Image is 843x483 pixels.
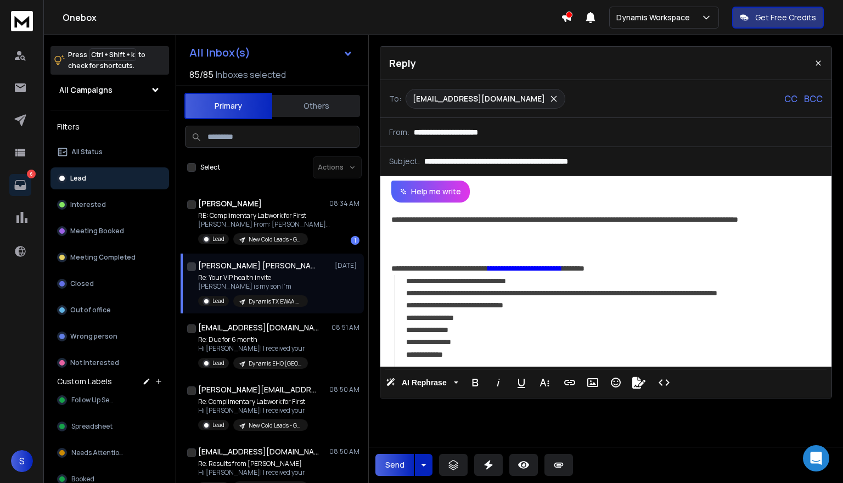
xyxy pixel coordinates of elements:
p: Dynamis EHO [GEOGRAPHIC_DATA]-[GEOGRAPHIC_DATA]-[GEOGRAPHIC_DATA]-OK ALL ESPS Pre-Warmed [249,360,301,368]
p: Lead [212,359,224,367]
button: Wrong person [50,325,169,347]
p: Closed [70,279,94,288]
button: Bold (Ctrl+B) [465,372,486,394]
p: CC [784,92,797,105]
button: Send [375,454,414,476]
p: Subject: [389,156,420,167]
p: Get Free Credits [755,12,816,23]
button: Emoticons [605,372,626,394]
p: From: [389,127,409,138]
p: [EMAIL_ADDRESS][DOMAIN_NAME] [413,93,545,104]
p: Out of office [70,306,111,314]
button: All Campaigns [50,79,169,101]
span: Needs Attention [71,448,123,457]
p: New Cold Leads - Google - ICP First Responders [249,422,301,430]
span: Spreadsheet [71,422,113,431]
button: All Status [50,141,169,163]
button: Primary [184,93,272,119]
p: Lead [212,297,224,305]
h3: Custom Labels [57,376,112,387]
a: 6 [9,174,31,196]
button: Interested [50,194,169,216]
p: 08:34 AM [329,199,359,208]
h1: Onebox [63,11,561,24]
button: S [11,450,33,472]
p: [DATE] [335,261,359,270]
h1: [PERSON_NAME][EMAIL_ADDRESS][PERSON_NAME][DOMAIN_NAME] [198,384,319,395]
p: Not Interested [70,358,119,367]
p: [PERSON_NAME] From: [PERSON_NAME] Sent: [198,220,330,229]
button: Needs Attention [50,442,169,464]
div: 1 [351,236,359,245]
p: Re: Your VIP health invite [198,273,308,282]
button: Get Free Credits [732,7,824,29]
h1: [EMAIL_ADDRESS][DOMAIN_NAME] [198,446,319,457]
p: Re: Results from [PERSON_NAME] [198,459,308,468]
button: Underline (Ctrl+U) [511,372,532,394]
p: Re: Due for 6 month [198,335,308,344]
h3: Filters [50,119,169,134]
button: Spreadsheet [50,415,169,437]
p: 6 [27,170,36,178]
button: Not Interested [50,352,169,374]
h1: [PERSON_NAME] [198,198,262,209]
p: Meeting Completed [70,253,136,262]
p: Re: Complimentary Labwork for First [198,397,308,406]
button: Out of office [50,299,169,321]
button: Closed [50,273,169,295]
button: Meeting Completed [50,246,169,268]
p: RE: Complimentary Labwork for First [198,211,330,220]
button: Others [272,94,360,118]
button: Italic (Ctrl+I) [488,372,509,394]
button: Signature [628,372,649,394]
span: Follow Up Sent [71,396,116,405]
p: Meeting Booked [70,227,124,235]
button: Lead [50,167,169,189]
p: Dynamis Workspace [616,12,694,23]
h1: All Campaigns [59,85,113,96]
p: Lead [212,235,224,243]
button: Insert Link (Ctrl+K) [559,372,580,394]
p: Hi [PERSON_NAME]! I received your [198,468,308,477]
p: BCC [804,92,823,105]
p: 08:50 AM [329,447,359,456]
h1: All Inbox(s) [189,47,250,58]
p: 08:51 AM [331,323,359,332]
button: Insert Image (Ctrl+P) [582,372,603,394]
button: Help me write [391,181,470,203]
p: Hi [PERSON_NAME]! I received your [198,406,308,415]
p: To: [389,93,401,104]
button: Code View [654,372,675,394]
p: Wrong person [70,332,117,341]
p: New Cold Leads - Google - ICP First Responders [249,235,301,244]
h1: [PERSON_NAME] [PERSON_NAME] [198,260,319,271]
p: Interested [70,200,106,209]
p: Press to check for shortcuts. [68,49,145,71]
p: 08:50 AM [329,385,359,394]
label: Select [200,163,220,172]
p: Dynamis TX EWAA Google Only - Newly Warmed [249,297,301,306]
p: Lead [70,174,86,183]
button: All Inbox(s) [181,42,362,64]
span: 85 / 85 [189,68,213,81]
div: Open Intercom Messenger [803,445,829,471]
span: Ctrl + Shift + k [89,48,136,61]
p: Reply [389,55,416,71]
p: All Status [71,148,103,156]
p: Hi [PERSON_NAME]! I received your [198,344,308,353]
span: AI Rephrase [400,378,449,387]
img: logo [11,11,33,31]
button: More Text [534,372,555,394]
h1: [EMAIL_ADDRESS][DOMAIN_NAME] [198,322,319,333]
p: [PERSON_NAME] is my son I’m [198,282,308,291]
button: Meeting Booked [50,220,169,242]
p: Lead [212,421,224,429]
button: Follow Up Sent [50,389,169,411]
h3: Inboxes selected [216,68,286,81]
button: AI Rephrase [384,372,460,394]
